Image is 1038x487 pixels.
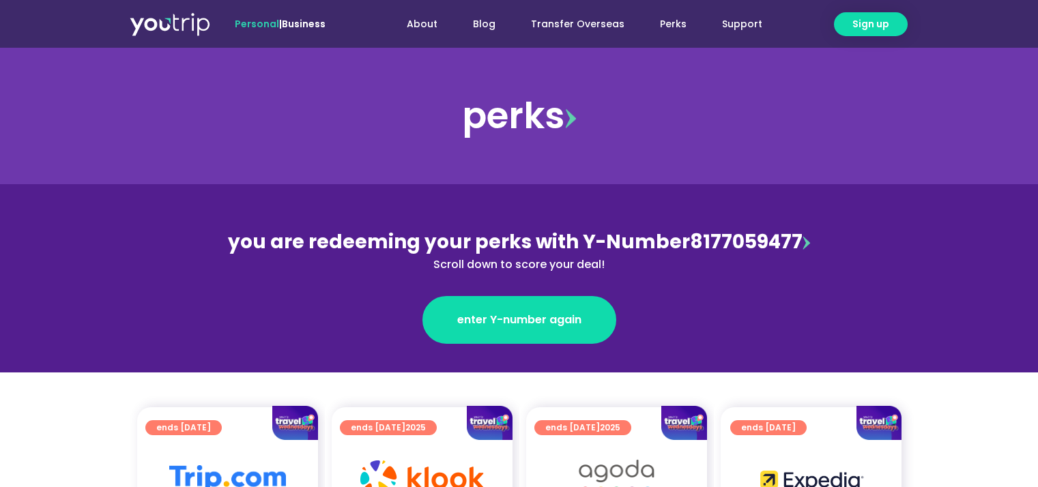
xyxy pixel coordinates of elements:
div: Scroll down to score your deal! [223,256,816,273]
div: 8177059477 [223,228,816,273]
a: Sign up [834,12,908,36]
a: Support [704,12,780,37]
span: | [235,17,326,31]
nav: Menu [362,12,780,37]
a: enter Y-number again [422,296,616,344]
a: Transfer Overseas [513,12,642,37]
a: Blog [455,12,513,37]
a: Business [282,17,326,31]
span: enter Y-number again [457,312,581,328]
span: Sign up [852,17,889,31]
a: Perks [642,12,704,37]
span: you are redeeming your perks with Y-Number [228,228,690,255]
span: Personal [235,17,279,31]
a: About [389,12,455,37]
